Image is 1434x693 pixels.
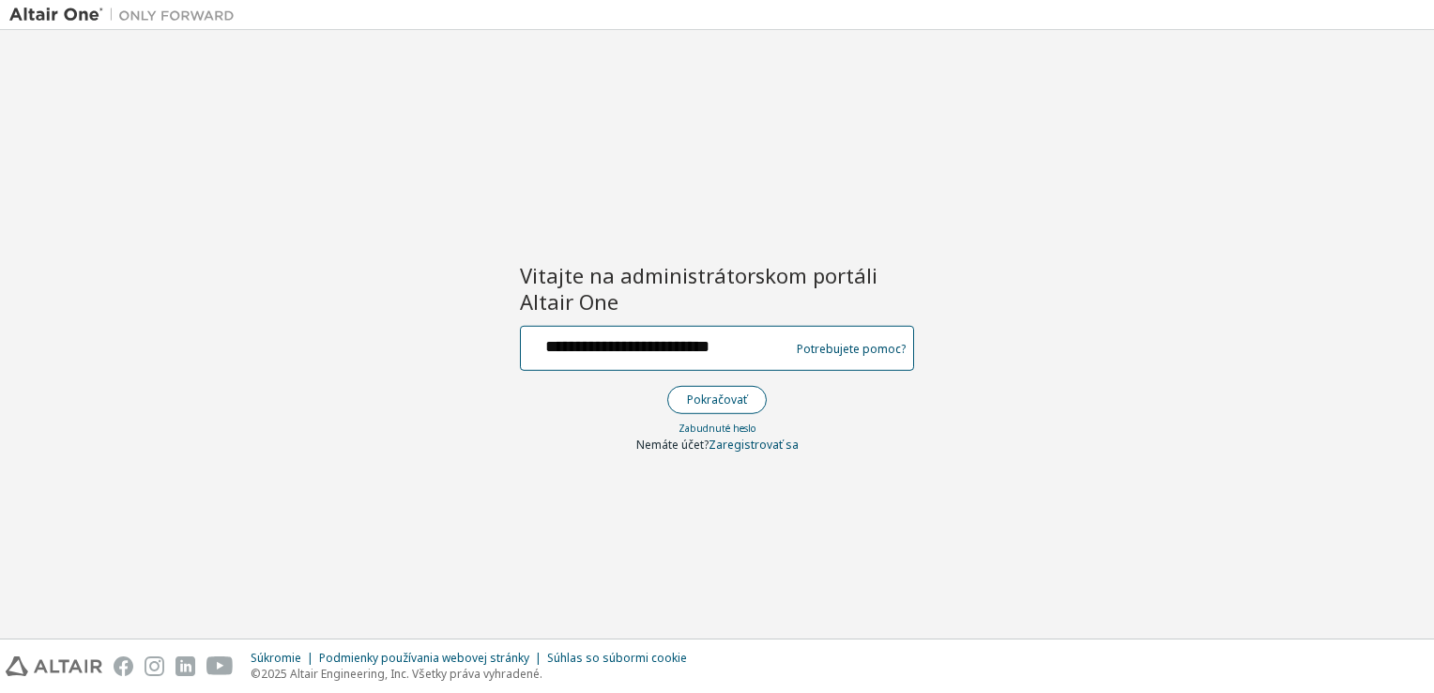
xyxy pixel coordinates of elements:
[709,437,799,453] a: Zaregistrovať sa
[319,651,547,666] div: Podmienky používania webovej stránky
[6,656,102,676] img: altair_logo.svg
[9,6,244,24] img: Altair One
[206,656,234,676] img: youtube.svg
[145,656,164,676] img: instagram.svg
[175,656,195,676] img: linkedin.svg
[251,666,698,682] p: ©
[261,666,542,682] font: 2025 Altair Engineering, Inc. Všetky práva vyhradené.
[251,651,319,666] div: Súkromie
[636,437,709,453] span: Nemáte účet?
[667,386,767,414] button: Pokračovať
[520,262,914,316] h2: Vitajte na administrátorskom portáli Altair One
[114,656,133,676] img: facebook.svg
[679,422,755,435] a: Zabudnuté heslo
[797,348,906,349] a: Potrebujete pomoc?
[547,651,698,666] div: Súhlas so súbormi cookie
